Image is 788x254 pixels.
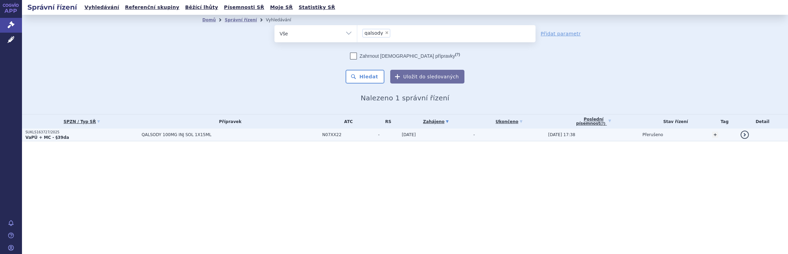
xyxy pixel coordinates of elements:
[378,132,398,137] span: -
[268,3,295,12] a: Moje SŘ
[548,132,575,137] span: [DATE] 17:38
[138,114,319,129] th: Přípravek
[25,117,138,126] a: SPZN / Typ SŘ
[322,132,375,137] span: N07XX22
[361,94,449,102] span: Nalezeno 1 správní řízení
[319,114,375,129] th: ATC
[296,3,337,12] a: Statistiky SŘ
[123,3,181,12] a: Referenční skupiny
[142,132,313,137] span: QALSODY 100MG INJ SOL 1X15ML
[202,18,216,22] a: Domů
[22,2,82,12] h2: Správní řízení
[548,114,639,129] a: Poslednípísemnost(?)
[222,3,266,12] a: Písemnosti SŘ
[25,130,138,135] p: SUKLS163727/2025
[712,132,718,138] a: +
[350,53,460,59] label: Zahrnout [DEMOGRAPHIC_DATA] přípravky
[709,114,737,129] th: Tag
[642,132,663,137] span: Přerušeno
[364,31,383,35] span: qalsody
[375,114,398,129] th: RS
[390,70,464,84] button: Uložit do sledovaných
[82,3,121,12] a: Vyhledávání
[600,122,605,126] abbr: (?)
[473,117,545,126] a: Ukončeno
[455,52,460,57] abbr: (?)
[639,114,709,129] th: Stav řízení
[385,31,389,35] span: ×
[25,135,69,140] strong: VaPÚ + MC - §39da
[741,131,749,139] a: detail
[346,70,384,84] button: Hledat
[541,30,581,37] a: Přidat parametr
[266,15,300,25] li: Vyhledávání
[392,29,396,37] input: qalsody
[473,132,475,137] span: -
[402,132,416,137] span: [DATE]
[183,3,220,12] a: Běžící lhůty
[225,18,257,22] a: Správní řízení
[402,117,470,126] a: Zahájeno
